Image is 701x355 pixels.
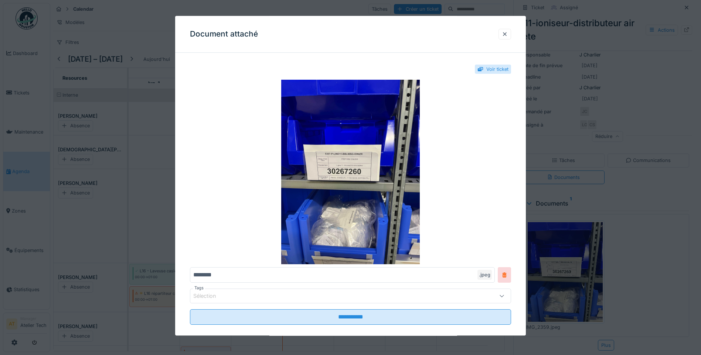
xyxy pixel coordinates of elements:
img: 44f62076-d705-4335-846e-7b7fb70241b4-IMG_2359.jpeg [190,80,511,264]
div: Voir ticket [486,66,508,73]
h3: Document attaché [190,30,258,39]
div: Sélection [193,292,227,300]
div: .jpeg [477,270,492,280]
label: Tags [193,285,205,291]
